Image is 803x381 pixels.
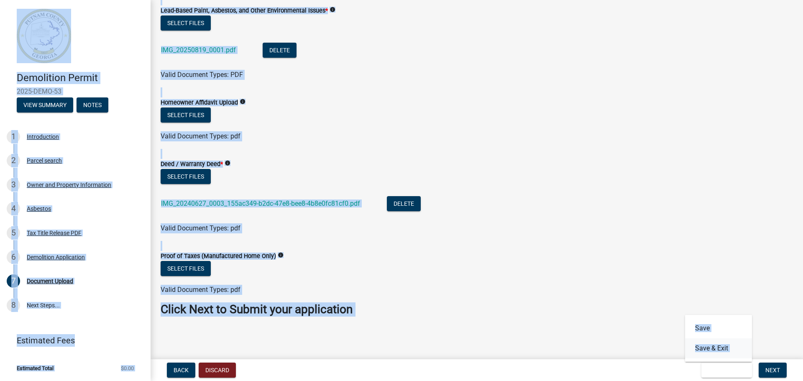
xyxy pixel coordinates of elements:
[17,97,73,113] button: View Summary
[7,154,20,167] div: 2
[174,367,189,373] span: Back
[161,132,240,140] span: Valid Document Types: pdf
[759,363,787,378] button: Next
[17,87,134,95] span: 2025-DEMO-53
[161,161,223,167] label: Deed / Warranty Deed
[27,230,82,236] div: Tax Title Release PDF
[161,46,236,54] a: IMG_20250819_0001.pdf
[7,226,20,240] div: 5
[7,332,137,349] a: Estimated Fees
[263,43,297,58] button: Delete
[77,97,108,113] button: Notes
[121,366,134,371] span: $0.00
[708,367,740,373] span: Save & Exit
[685,318,752,338] button: Save
[330,7,335,13] i: info
[27,254,85,260] div: Demolition Application
[278,252,284,258] i: info
[685,338,752,358] button: Save & Exit
[161,107,211,123] button: Select files
[7,202,20,215] div: 4
[161,15,211,31] button: Select files
[17,9,71,63] img: Putnam County, Georgia
[7,274,20,288] div: 7
[161,8,328,14] label: Lead-Based Paint, Asbestos, and Other Environmental Issues
[27,182,111,188] div: Owner and Property Information
[225,160,230,166] i: info
[17,72,144,84] h4: Demolition Permit
[199,363,236,378] button: Discard
[685,315,752,362] div: Save & Exit
[17,366,54,371] span: Estimated Total
[7,251,20,264] div: 6
[161,253,276,259] label: Proof of Taxes (Manufactured Home Only)
[7,299,20,312] div: 8
[27,158,62,164] div: Parcel search
[161,302,353,316] strong: Click Next to Submit your application
[161,199,360,207] a: IMG_20240627_0003_155ac349-b2dc-47e8-bee8-4b8e0fc81cf0.pdf
[765,367,780,373] span: Next
[161,224,240,232] span: Valid Document Types: pdf
[27,134,59,140] div: Introduction
[77,102,108,109] wm-modal-confirm: Notes
[387,200,421,208] wm-modal-confirm: Delete Document
[27,278,73,284] div: Document Upload
[167,363,195,378] button: Back
[263,47,297,55] wm-modal-confirm: Delete Document
[161,100,238,106] label: Homeowner Affidavit Upload
[27,206,51,212] div: Asbestos
[17,102,73,109] wm-modal-confirm: Summary
[161,71,243,79] span: Valid Document Types: PDF
[7,130,20,143] div: 1
[387,196,421,211] button: Delete
[161,169,211,184] button: Select files
[161,261,211,276] button: Select files
[701,363,752,378] button: Save & Exit
[240,99,246,105] i: info
[7,178,20,192] div: 3
[161,286,240,294] span: Valid Document Types: pdf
